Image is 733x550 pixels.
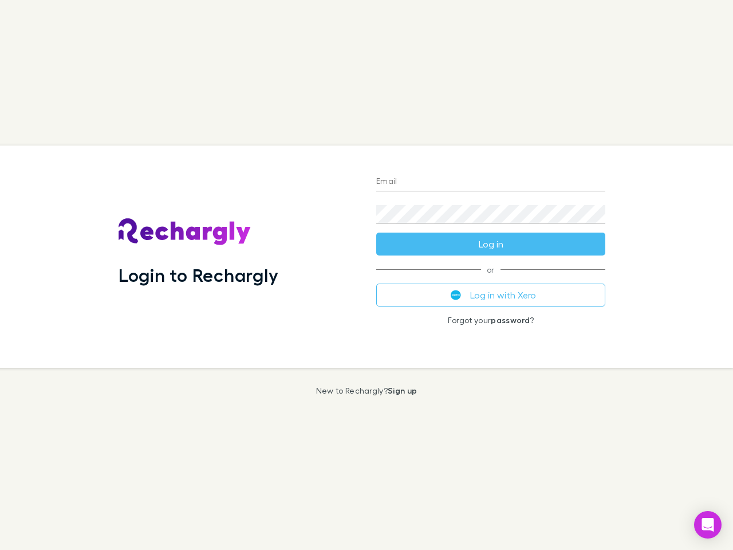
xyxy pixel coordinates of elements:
a: Sign up [388,386,417,395]
h1: Login to Rechargly [119,264,278,286]
div: Open Intercom Messenger [694,511,722,539]
p: Forgot your ? [376,316,605,325]
img: Xero's logo [451,290,461,300]
button: Log in with Xero [376,284,605,307]
button: Log in [376,233,605,256]
img: Rechargly's Logo [119,218,251,246]
p: New to Rechargly? [316,386,417,395]
a: password [491,315,530,325]
span: or [376,269,605,270]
